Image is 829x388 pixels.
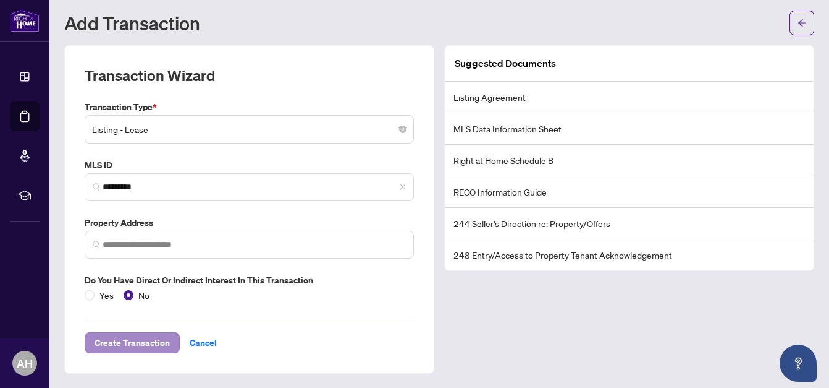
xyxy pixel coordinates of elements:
[85,66,215,85] h2: Transaction Wizard
[95,333,170,353] span: Create Transaction
[797,19,806,27] span: arrow-left
[399,126,406,133] span: close-circle
[95,288,119,302] span: Yes
[780,345,817,382] button: Open asap
[85,274,414,287] label: Do you have direct or indirect interest in this transaction
[399,183,406,191] span: close
[85,100,414,114] label: Transaction Type
[445,113,814,145] li: MLS Data Information Sheet
[10,9,40,32] img: logo
[445,239,814,270] li: 248 Entry/Access to Property Tenant Acknowledgement
[455,56,556,71] article: Suggested Documents
[133,288,154,302] span: No
[93,183,100,191] img: search_icon
[445,82,814,113] li: Listing Agreement
[180,332,227,353] button: Cancel
[445,176,814,208] li: RECO Information Guide
[17,355,33,372] span: AH
[85,158,414,172] label: MLS ID
[190,333,217,353] span: Cancel
[85,216,414,230] label: Property Address
[64,13,200,33] h1: Add Transaction
[445,208,814,239] li: 244 Seller’s Direction re: Property/Offers
[92,118,406,141] span: Listing - Lease
[445,145,814,176] li: Right at Home Schedule B
[93,241,100,248] img: search_icon
[85,332,180,353] button: Create Transaction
